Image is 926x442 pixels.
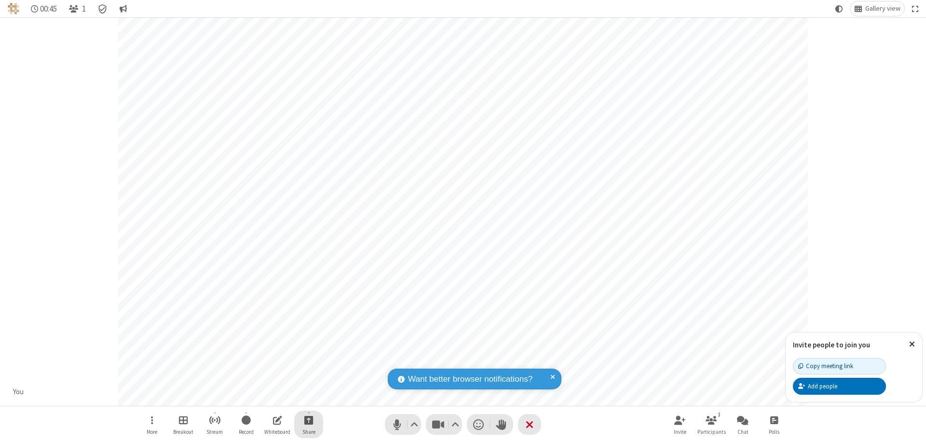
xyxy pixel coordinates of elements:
[760,411,789,438] button: Open poll
[697,429,726,435] span: Participants
[426,414,462,435] button: Stop video (⌘+Shift+V)
[908,1,923,16] button: Fullscreen
[82,4,86,14] span: 1
[206,429,223,435] span: Stream
[697,411,726,438] button: Open participant list
[467,414,490,435] button: Send a reaction
[294,411,323,438] button: Start sharing
[715,410,723,419] div: 1
[27,1,61,16] div: Timer
[264,429,290,435] span: Whiteboard
[769,429,779,435] span: Polls
[490,414,513,435] button: Raise hand
[385,414,421,435] button: Mute (⌘+Shift+A)
[169,411,198,438] button: Manage Breakout Rooms
[728,411,757,438] button: Open chat
[231,411,260,438] button: Start recording
[865,5,900,13] span: Gallery view
[408,373,532,386] span: Want better browser notifications?
[147,429,157,435] span: More
[850,1,904,16] button: Change layout
[737,429,749,435] span: Chat
[115,1,131,16] button: Conversation
[40,4,57,14] span: 00:45
[666,411,694,438] button: Invite participants (⌘+Shift+I)
[793,358,886,374] button: Copy meeting link
[200,411,229,438] button: Start streaming
[449,414,462,435] button: Video setting
[793,378,886,394] button: Add people
[798,361,853,371] div: Copy meeting link
[793,340,870,349] label: Invite people to join you
[902,332,922,356] button: Close popover
[137,411,166,438] button: Open menu
[518,414,541,435] button: End or leave meeting
[831,1,847,16] button: Using system theme
[173,429,193,435] span: Breakout
[263,411,292,438] button: Open shared whiteboard
[8,3,19,14] img: QA Selenium DO NOT DELETE OR CHANGE
[674,429,686,435] span: Invite
[408,414,421,435] button: Audio settings
[10,387,27,398] div: You
[239,429,254,435] span: Record
[65,1,90,16] button: Open participant list
[94,1,112,16] div: Meeting details Encryption enabled
[302,429,315,435] span: Share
